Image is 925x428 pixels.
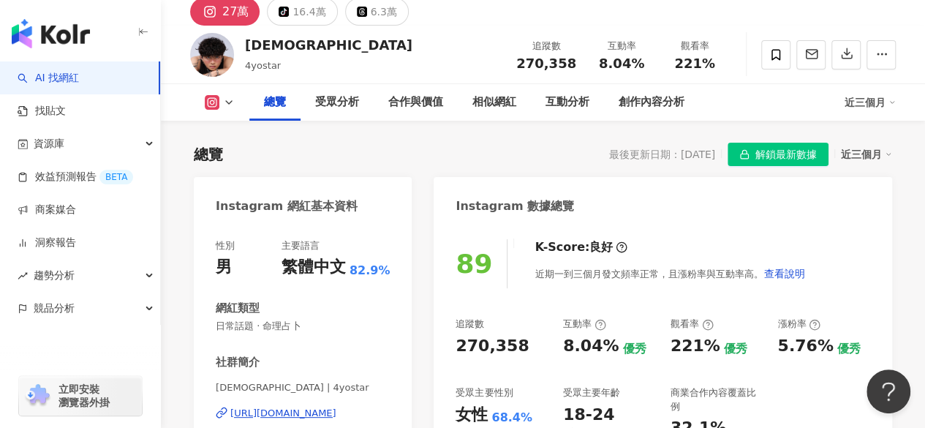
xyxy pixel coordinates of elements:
div: 近三個月 [841,145,892,164]
div: 繁體中文 [282,256,346,279]
div: Instagram 網紅基本資料 [216,198,358,214]
div: 男 [216,256,232,279]
div: 總覽 [194,144,223,165]
div: 8.04% [563,335,619,358]
span: rise [18,271,28,281]
span: 立即安裝 瀏覽器外掛 [58,383,110,409]
div: 270,358 [456,335,529,358]
div: 互動率 [563,318,606,331]
img: chrome extension [23,384,52,408]
div: 漲粉率 [777,318,820,331]
div: 優秀 [724,341,747,357]
a: [URL][DOMAIN_NAME] [216,407,390,420]
span: 資源庫 [34,127,64,160]
div: 近三個月 [845,91,896,114]
span: 日常話題 · 命理占卜 [216,320,390,333]
span: 221% [674,56,715,71]
div: 相似網紅 [472,94,516,111]
span: 270,358 [516,56,576,71]
button: 解鎖最新數據 [728,143,828,166]
div: 優秀 [622,341,646,357]
span: 4yostar [245,60,281,71]
div: 觀看率 [667,39,722,53]
a: 效益預測報告BETA [18,170,133,184]
a: 找貼文 [18,104,66,119]
div: 受眾分析 [315,94,359,111]
div: 16.4萬 [292,1,325,22]
div: 68.4% [491,410,532,426]
div: 89 [456,249,492,279]
div: 互動率 [594,39,649,53]
img: KOL Avatar [190,33,234,77]
div: 創作內容分析 [619,94,684,111]
span: [DEMOGRAPHIC_DATA] | 4yostar [216,381,390,394]
iframe: Help Scout Beacon - Open [867,369,910,413]
div: 性別 [216,239,235,252]
span: 趨勢分析 [34,259,75,292]
div: [URL][DOMAIN_NAME] [230,407,336,420]
div: 女性 [456,404,488,427]
div: 總覽 [264,94,286,111]
span: 8.04% [599,56,644,71]
div: 221% [671,335,720,358]
img: logo [12,19,90,48]
span: 競品分析 [34,292,75,325]
div: 社群簡介 [216,355,260,370]
a: chrome extension立即安裝 瀏覽器外掛 [19,376,142,416]
div: 主要語言 [282,239,320,252]
span: 82.9% [350,263,390,279]
div: 受眾主要性別 [456,386,513,399]
div: K-Score : [535,239,627,255]
div: 優秀 [837,341,861,357]
div: 互動分析 [545,94,589,111]
div: 良好 [589,239,613,255]
div: 合作與價值 [388,94,443,111]
div: Instagram 數據總覽 [456,198,574,214]
div: 觀看率 [671,318,714,331]
div: 網紅類型 [216,301,260,316]
span: 解鎖最新數據 [755,143,817,167]
div: 追蹤數 [516,39,576,53]
div: 受眾主要年齡 [563,386,620,399]
div: 最後更新日期：[DATE] [609,149,715,160]
a: 洞察報告 [18,236,76,250]
div: 商業合作內容覆蓋比例 [671,386,763,413]
a: searchAI 找網紅 [18,71,79,86]
span: 查看說明 [763,268,804,279]
button: 查看說明 [763,259,805,288]
div: 近期一到三個月發文頻率正常，且漲粉率與互動率高。 [535,259,805,288]
div: 27萬 [222,1,249,22]
div: 5.76% [777,335,833,358]
div: 6.3萬 [371,1,397,22]
a: 商案媒合 [18,203,76,217]
div: [DEMOGRAPHIC_DATA] [245,36,412,54]
div: 追蹤數 [456,318,484,331]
